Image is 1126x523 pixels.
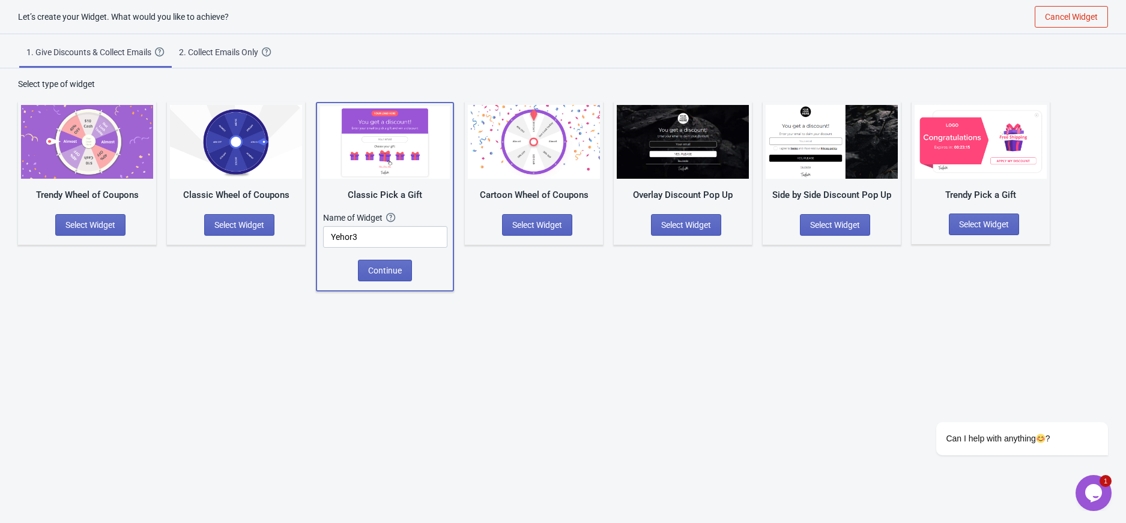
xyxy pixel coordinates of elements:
[358,260,412,281] button: Continue
[18,78,1108,90] div: Select type of widget
[1045,12,1098,22] span: Cancel Widget
[651,214,721,236] button: Select Widget
[21,105,153,179] img: trendy_game.png
[468,105,600,179] img: cartoon_game.jpg
[898,314,1114,469] iframe: chat widget
[915,188,1047,202] div: Trendy Pick a Gift
[170,188,302,202] div: Classic Wheel of Coupons
[65,220,115,230] span: Select Widget
[502,214,572,236] button: Select Widget
[512,220,562,230] span: Select Widget
[204,214,274,236] button: Select Widget
[21,188,153,202] div: Trendy Wheel of Coupons
[170,105,302,179] img: classic_game.jpg
[1035,6,1108,28] button: Cancel Widget
[368,266,402,275] span: Continue
[617,188,749,202] div: Overlay Discount Pop Up
[661,220,711,230] span: Select Widget
[179,46,262,58] div: 2. Collect Emails Only
[1076,475,1114,511] iframe: chat widget
[323,212,386,224] div: Name of Widget
[617,105,749,179] img: full_screen_popup.jpg
[766,105,898,179] img: regular_popup.jpg
[320,188,450,202] div: Classic Pick a Gift
[915,105,1047,179] img: gift_game_v2.jpg
[949,214,1019,235] button: Select Widget
[320,106,450,179] img: gift_game.jpg
[766,188,898,202] div: Side by Side Discount Pop Up
[810,220,860,230] span: Select Widget
[800,214,870,236] button: Select Widget
[55,214,126,236] button: Select Widget
[959,220,1009,229] span: Select Widget
[26,46,155,58] div: 1. Give Discounts & Collect Emails
[468,188,600,202] div: Cartoon Wheel of Coupons
[214,220,264,230] span: Select Widget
